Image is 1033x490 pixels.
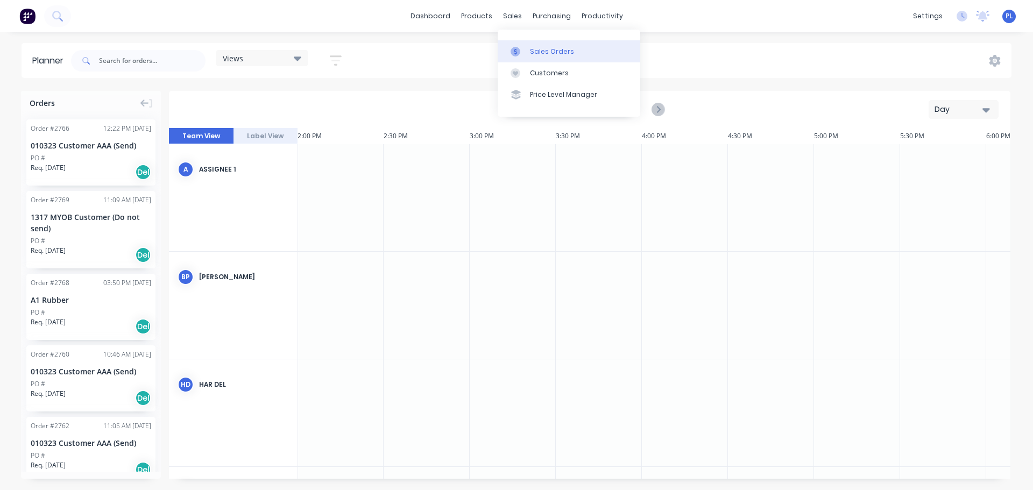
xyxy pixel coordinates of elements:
button: Label View [234,128,298,144]
img: Factory [19,8,36,24]
span: Req. [DATE] [31,317,66,327]
span: Req. [DATE] [31,460,66,470]
div: PO # [31,236,45,246]
input: Search for orders... [99,50,206,72]
div: settings [908,8,948,24]
div: 3:00 PM [470,128,556,144]
div: BP [178,269,194,285]
div: Day [935,104,984,115]
div: Order # 2762 [31,421,69,431]
div: Del [135,164,151,180]
div: sales [498,8,527,24]
div: A [178,161,194,177]
span: PL [1006,11,1013,21]
div: Sales Orders [530,47,574,56]
div: A1 Rubber [31,294,151,306]
a: Customers [498,62,640,84]
div: 11:05 AM [DATE] [103,421,151,431]
div: purchasing [527,8,576,24]
div: products [456,8,498,24]
div: 010323 Customer AAA (Send) [31,437,151,449]
div: 010323 Customer AAA (Send) [31,140,151,151]
div: 2:00 PM [298,128,384,144]
a: Price Level Manager [498,84,640,105]
div: Price Level Manager [530,90,597,100]
div: Del [135,390,151,406]
div: 03:50 PM [DATE] [103,278,151,288]
div: 3:30 PM [556,128,642,144]
div: HD [178,377,194,393]
div: 2:30 PM [384,128,470,144]
div: Order # 2760 [31,350,69,359]
div: Customers [530,68,569,78]
div: 11:09 AM [DATE] [103,195,151,205]
button: Next page [652,103,664,116]
div: 010323 Customer AAA (Send) [31,366,151,377]
div: Planner [32,54,69,67]
div: 1317 MYOB Customer (Do not send) [31,211,151,234]
div: PO # [31,379,45,389]
div: 10:46 AM [DATE] [103,350,151,359]
div: Del [135,318,151,335]
div: PO # [31,308,45,317]
div: Assignee 1 [199,165,289,174]
span: Req. [DATE] [31,246,66,255]
span: Req. [DATE] [31,163,66,173]
div: PO # [31,153,45,163]
span: Orders [30,97,55,109]
div: Har Del [199,380,289,389]
a: dashboard [405,8,456,24]
div: Del [135,247,151,263]
button: Team View [169,128,234,144]
div: 4:30 PM [728,128,814,144]
div: Order # 2768 [31,278,69,288]
div: 5:30 PM [900,128,986,144]
div: 5:00 PM [814,128,900,144]
div: Order # 2769 [31,195,69,205]
div: Del [135,461,151,478]
button: Day [929,100,999,119]
div: PO # [31,451,45,460]
div: productivity [576,8,628,24]
a: Sales Orders [498,40,640,62]
div: [PERSON_NAME] [199,272,289,282]
div: Order # 2766 [31,124,69,133]
div: 4:00 PM [642,128,728,144]
div: 12:22 PM [DATE] [103,124,151,133]
span: Views [223,53,243,64]
span: Req. [DATE] [31,389,66,399]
